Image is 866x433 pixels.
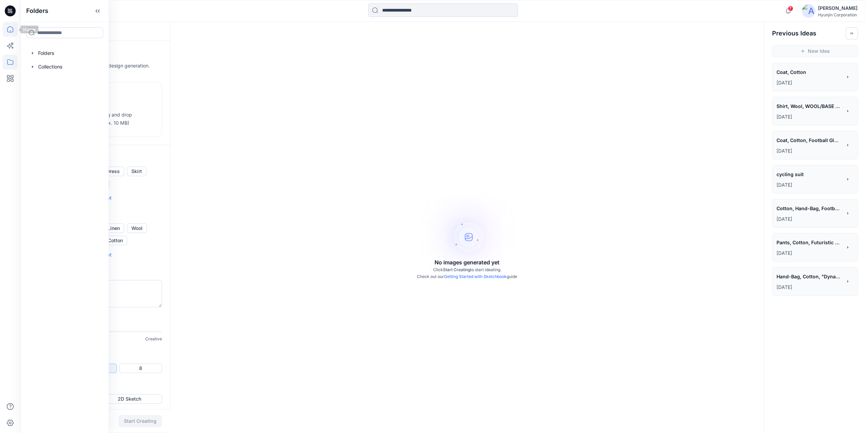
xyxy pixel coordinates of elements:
p: August 28, 2025 [777,79,842,87]
p: No images generated yet [435,258,500,266]
p: July 22, 2025 [777,249,842,257]
button: 2D Sketch [97,394,162,404]
button: Dress [102,167,124,176]
span: Pants, Cotton, Futuristic motocross pants with holographic racing stripes, LED light integration ... [777,237,841,247]
button: Toggle idea bar [846,27,858,40]
span: cycling suit [777,169,841,179]
div: Hyunjin Corporation [818,12,857,17]
p: July 22, 2025 [777,181,842,189]
p: Creative [145,336,162,342]
button: Wool [127,223,147,233]
div: [PERSON_NAME] [818,4,857,12]
p: July 22, 2025 [777,147,842,155]
p: July 22, 2025 [777,215,842,223]
img: avatar [802,4,815,18]
span: Cotton, Hand-Bag, Football Glove Design [777,203,841,213]
p: July 22, 2025 [777,113,842,121]
h2: Previous Ideas [772,29,816,37]
span: Coat, Cotton, Football Glove Design [777,135,841,145]
span: Coat, Cotton [777,67,841,77]
span: Start Creating [443,267,470,272]
button: Cotton [103,236,127,245]
span: Shirt, Wool, WOOL/BASE LAYER [777,101,841,111]
button: 8 [119,364,162,373]
button: Linen [103,223,124,233]
span: Hand-Bag, Cotton, "Dynamic rotating globe with glowing continents, particle effects swirling arou... [777,272,841,281]
p: Click to start ideating. Check out our guide [417,266,517,280]
span: 7 [788,6,793,11]
button: Skirt [127,167,146,176]
p: July 22, 2025 [777,283,842,291]
a: Getting Started with Sketchbook [444,274,507,279]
